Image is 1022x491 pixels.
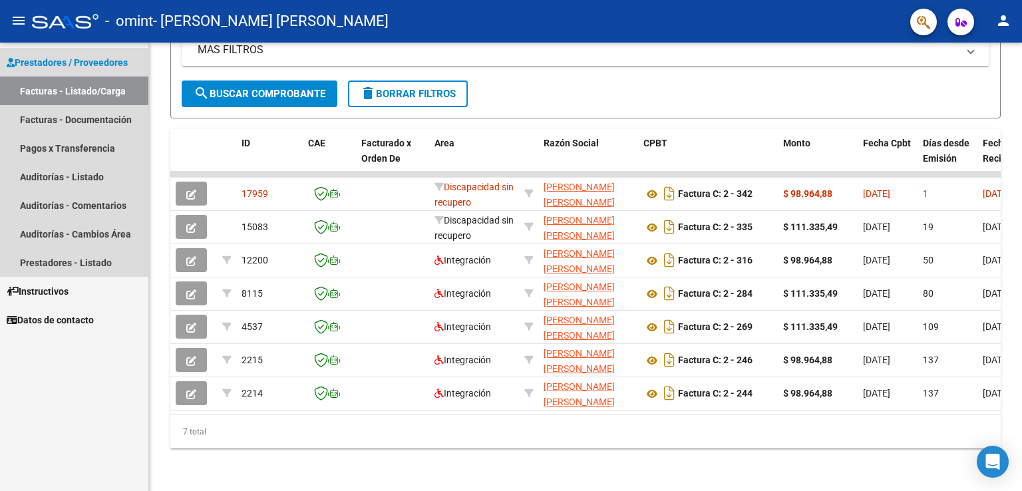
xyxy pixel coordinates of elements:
[434,288,491,299] span: Integración
[661,316,678,337] i: Descargar documento
[863,138,911,148] span: Fecha Cpbt
[544,315,615,341] span: [PERSON_NAME] [PERSON_NAME]
[242,321,263,332] span: 4537
[783,388,832,399] strong: $ 98.964,88
[923,355,939,365] span: 137
[923,222,934,232] span: 19
[678,189,753,200] strong: Factura C: 2 - 342
[918,129,977,188] datatable-header-cell: Días desde Emisión
[360,88,456,100] span: Borrar Filtros
[105,7,153,36] span: - omint
[678,389,753,399] strong: Factura C: 2 - 244
[678,255,753,266] strong: Factura C: 2 - 316
[236,129,303,188] datatable-header-cell: ID
[783,222,838,232] strong: $ 111.335,49
[308,138,325,148] span: CAE
[923,321,939,332] span: 109
[544,379,633,407] div: 27354102612
[661,249,678,271] i: Descargar documento
[434,138,454,148] span: Area
[544,348,615,374] span: [PERSON_NAME] [PERSON_NAME]
[923,188,928,199] span: 1
[977,446,1009,478] div: Open Intercom Messenger
[356,129,429,188] datatable-header-cell: Facturado x Orden De
[242,288,263,299] span: 8115
[661,283,678,304] i: Descargar documento
[783,355,832,365] strong: $ 98.964,88
[11,13,27,29] mat-icon: menu
[434,355,491,365] span: Integración
[242,222,268,232] span: 15083
[360,85,376,101] mat-icon: delete
[983,321,1010,332] span: [DATE]
[303,129,356,188] datatable-header-cell: CAE
[434,215,514,241] span: Discapacidad sin recupero
[778,129,858,188] datatable-header-cell: Monto
[544,182,615,208] span: [PERSON_NAME] [PERSON_NAME]
[544,313,633,341] div: 27354102612
[923,388,939,399] span: 137
[242,188,268,199] span: 17959
[995,13,1011,29] mat-icon: person
[983,288,1010,299] span: [DATE]
[863,255,890,265] span: [DATE]
[983,222,1010,232] span: [DATE]
[678,322,753,333] strong: Factura C: 2 - 269
[783,138,810,148] span: Monto
[348,81,468,107] button: Borrar Filtros
[153,7,389,36] span: - [PERSON_NAME] [PERSON_NAME]
[783,288,838,299] strong: $ 111.335,49
[783,255,832,265] strong: $ 98.964,88
[361,138,411,164] span: Facturado x Orden De
[434,255,491,265] span: Integración
[863,288,890,299] span: [DATE]
[678,222,753,233] strong: Factura C: 2 - 335
[170,415,1001,448] div: 7 total
[434,182,514,208] span: Discapacidad sin recupero
[863,388,890,399] span: [DATE]
[661,216,678,238] i: Descargar documento
[783,321,838,332] strong: $ 111.335,49
[242,138,250,148] span: ID
[538,129,638,188] datatable-header-cell: Razón Social
[783,188,832,199] strong: $ 98.964,88
[7,284,69,299] span: Instructivos
[544,279,633,307] div: 27354102612
[983,255,1010,265] span: [DATE]
[858,129,918,188] datatable-header-cell: Fecha Cpbt
[863,321,890,332] span: [DATE]
[434,388,491,399] span: Integración
[863,222,890,232] span: [DATE]
[7,55,128,70] span: Prestadores / Proveedores
[678,289,753,299] strong: Factura C: 2 - 284
[429,129,519,188] datatable-header-cell: Area
[544,180,633,208] div: 27354102612
[923,288,934,299] span: 80
[544,281,615,307] span: [PERSON_NAME] [PERSON_NAME]
[643,138,667,148] span: CPBT
[544,213,633,241] div: 27354102612
[678,355,753,366] strong: Factura C: 2 - 246
[661,183,678,204] i: Descargar documento
[242,355,263,365] span: 2215
[544,138,599,148] span: Razón Social
[182,34,989,66] mat-expansion-panel-header: MAS FILTROS
[661,383,678,404] i: Descargar documento
[983,138,1020,164] span: Fecha Recibido
[198,43,957,57] mat-panel-title: MAS FILTROS
[863,188,890,199] span: [DATE]
[983,355,1010,365] span: [DATE]
[194,88,325,100] span: Buscar Comprobante
[182,81,337,107] button: Buscar Comprobante
[7,313,94,327] span: Datos de contacto
[544,246,633,274] div: 27354102612
[194,85,210,101] mat-icon: search
[661,349,678,371] i: Descargar documento
[434,321,491,332] span: Integración
[242,388,263,399] span: 2214
[983,388,1010,399] span: [DATE]
[983,188,1010,199] span: [DATE]
[863,355,890,365] span: [DATE]
[544,381,615,407] span: [PERSON_NAME] [PERSON_NAME]
[242,255,268,265] span: 12200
